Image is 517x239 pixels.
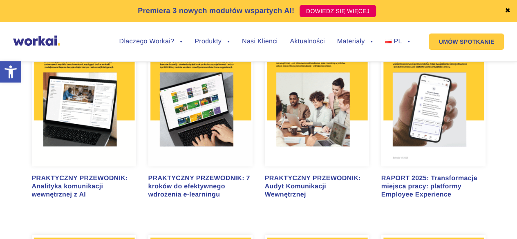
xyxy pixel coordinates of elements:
[265,174,369,199] div: PRAKTYCZNY PRZEWODNIK: Audyt Komunikacji Wewnętrznej
[375,11,492,210] a: RAPORT 2025: Transformacja miejsca pracy: platformy Employee Experience
[242,38,278,45] a: Nasi Klienci
[505,8,510,14] a: ✖
[381,174,486,199] div: RAPORT 2025: Transformacja miejsca pracy: platformy Employee Experience
[119,38,182,45] a: Dlaczego Workai?
[259,11,375,210] a: PRAKTYCZNY PRZEWODNIK: Audyt Komunikacji Wewnętrznej
[148,174,253,199] div: PRAKTYCZNY PRZEWODNIK: 7 kroków do efektywnego wdrożenia e-learningu
[195,38,230,45] a: Produkty
[429,34,504,50] a: UMÓW SPOTKANIE
[337,38,373,45] a: Materiały
[138,5,294,16] p: Premiera 3 nowych modułów wspartych AI!
[290,38,325,45] a: Aktualności
[300,5,376,17] a: DOWIEDZ SIĘ WIĘCEJ
[142,11,259,210] a: PRAKTYCZNY PRZEWODNIK: 7 kroków do efektywnego wdrożenia e-learningu
[26,11,142,210] a: PRAKTYCZNY PRZEWODNIK: Analityka komunikacji wewnętrznej z AI
[394,38,402,45] span: PL
[32,174,136,199] div: PRAKTYCZNY PRZEWODNIK: Analityka komunikacji wewnętrznej z AI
